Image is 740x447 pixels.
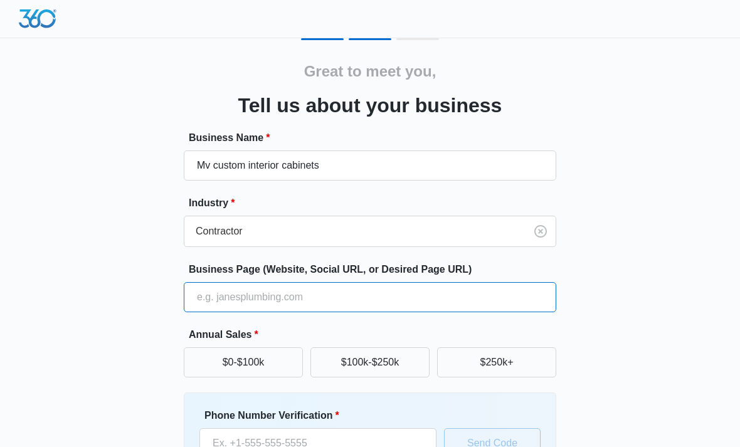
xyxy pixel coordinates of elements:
button: $0-$100k [184,347,303,377]
button: $100k-$250k [310,347,430,377]
h3: Tell us about your business [238,90,502,120]
label: Industry [189,196,561,211]
input: e.g. Jane's Plumbing [184,150,556,181]
label: Phone Number Verification [204,408,441,423]
label: Business Page (Website, Social URL, or Desired Page URL) [189,262,561,277]
button: Clear [531,221,551,241]
button: $250k+ [437,347,556,377]
label: Annual Sales [189,327,561,342]
h2: Great to meet you, [304,60,436,83]
label: Business Name [189,130,561,145]
input: e.g. janesplumbing.com [184,282,556,312]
